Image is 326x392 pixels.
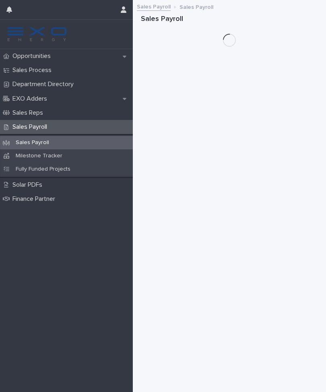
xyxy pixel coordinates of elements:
[9,95,54,103] p: EXO Adders
[9,195,62,203] p: Finance Partner
[6,26,68,42] img: FKS5r6ZBThi8E5hshIGi
[9,66,58,74] p: Sales Process
[9,181,49,189] p: Solar PDFs
[9,166,77,173] p: Fully Funded Projects
[9,80,80,88] p: Department Directory
[9,139,56,146] p: Sales Payroll
[137,2,171,11] a: Sales Payroll
[9,153,69,159] p: Milestone Tracker
[141,14,318,24] h1: Sales Payroll
[9,123,54,131] p: Sales Payroll
[180,2,213,11] p: Sales Payroll
[9,109,50,117] p: Sales Reps
[9,52,57,60] p: Opportunities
